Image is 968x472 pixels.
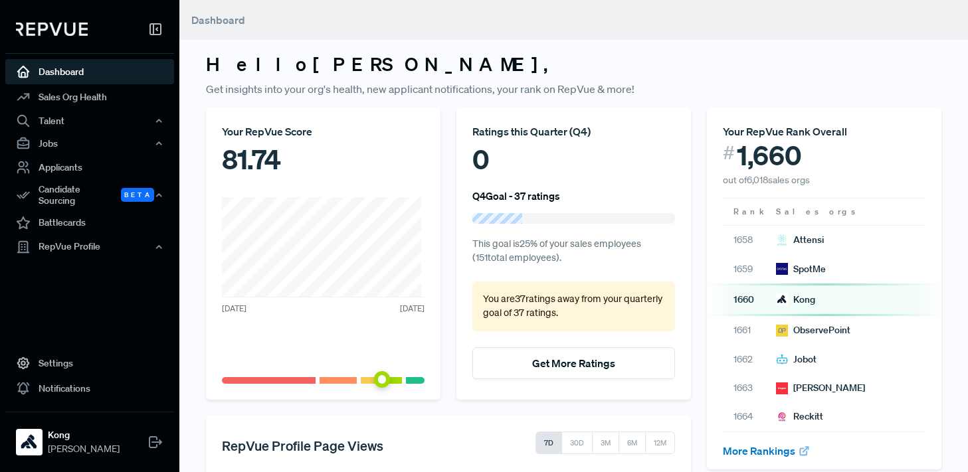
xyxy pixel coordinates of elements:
[5,180,174,210] button: Candidate Sourcing Beta
[723,174,810,186] span: out of 6,018 sales orgs
[561,432,593,454] button: 30D
[5,155,174,180] a: Applicants
[5,110,174,132] button: Talent
[733,410,765,424] span: 1664
[5,236,174,258] button: RepVue Profile
[483,292,664,321] p: You are 37 ratings away from your quarterly goal of 37 ratings .
[5,210,174,236] a: Battlecards
[776,325,788,337] img: ObservePoint
[733,262,765,276] span: 1659
[592,432,619,454] button: 3M
[472,139,675,179] div: 0
[222,139,425,179] div: 81.74
[5,180,174,210] div: Candidate Sourcing
[776,234,788,246] img: Attensi
[645,432,675,454] button: 12M
[400,303,425,315] span: [DATE]
[5,132,174,155] button: Jobs
[206,53,941,76] h3: Hello [PERSON_NAME] ,
[733,381,765,395] span: 1663
[5,376,174,401] a: Notifications
[776,382,788,394] img: Legrand
[472,123,675,139] div: Ratings this Quarter ( Q4 )
[222,123,425,139] div: Your RepVue Score
[776,293,788,305] img: Kong
[5,351,174,376] a: Settings
[733,233,765,247] span: 1658
[776,353,788,365] img: Jobot
[222,437,383,453] h5: RepVue Profile Page Views
[776,381,865,395] div: [PERSON_NAME]
[5,412,174,461] a: KongKong[PERSON_NAME]
[733,323,765,337] span: 1661
[723,139,735,167] span: #
[776,206,858,218] span: Sales orgs
[16,23,88,36] img: RepVue
[733,353,765,366] span: 1662
[5,59,174,84] a: Dashboard
[5,84,174,110] a: Sales Org Health
[776,353,817,366] div: Jobot
[48,428,120,442] strong: Kong
[191,13,245,27] span: Dashboard
[776,323,850,337] div: ObservePoint
[776,263,788,275] img: SpotMe
[723,125,847,138] span: Your RepVue Rank Overall
[776,410,823,424] div: Reckitt
[723,444,811,457] a: More Rankings
[776,262,826,276] div: SpotMe
[472,237,675,266] p: This goal is 25 % of your sales employees ( 151 total employees).
[472,347,675,379] button: Get More Ratings
[48,442,120,456] span: [PERSON_NAME]
[776,293,815,307] div: Kong
[472,190,560,202] h6: Q4 Goal - 37 ratings
[619,432,646,454] button: 6M
[776,233,824,247] div: Attensi
[206,81,941,97] p: Get insights into your org's health, new applicant notifications, your rank on RepVue & more!
[222,303,246,315] span: [DATE]
[733,293,765,307] span: 1660
[776,411,788,423] img: Reckitt
[737,139,802,171] span: 1,660
[19,432,40,453] img: Kong
[733,206,765,218] span: Rank
[121,188,154,202] span: Beta
[535,432,562,454] button: 7D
